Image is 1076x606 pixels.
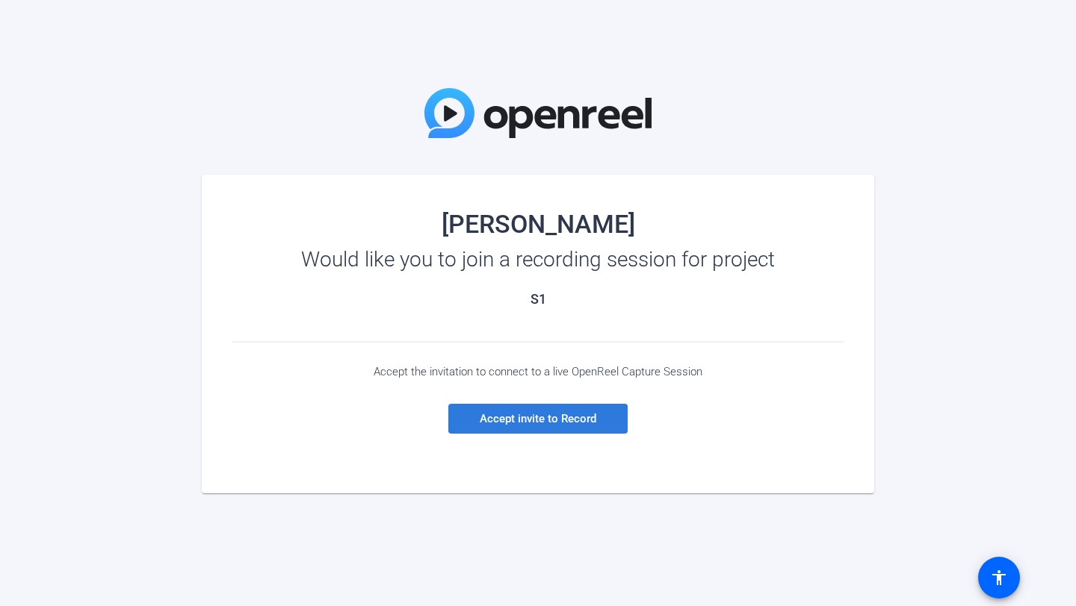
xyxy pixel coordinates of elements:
[424,88,652,138] img: OpenReel Logo
[448,404,628,434] a: Accept invite to Record
[232,212,844,236] div: [PERSON_NAME]
[232,365,844,378] div: Accept the invitation to connect to a live OpenReel Capture Session
[480,412,596,425] span: Accept invite to Record
[232,291,844,307] h2: S1
[232,248,844,272] div: Would like you to join a recording session for project
[990,569,1008,587] mat-icon: accessibility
